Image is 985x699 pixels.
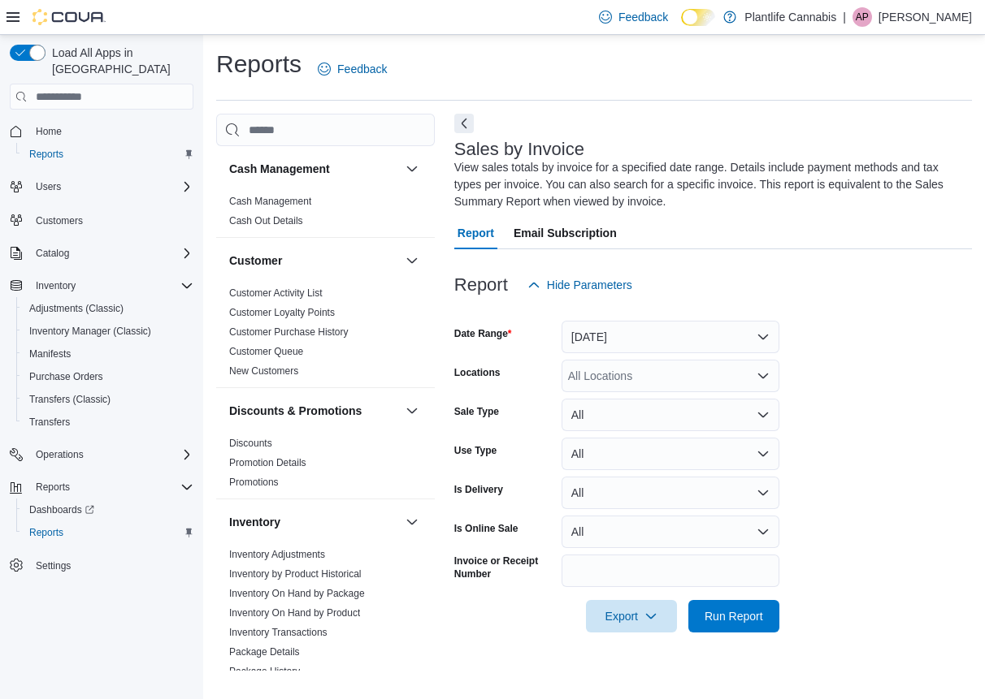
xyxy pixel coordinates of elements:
[23,523,193,542] span: Reports
[16,498,200,521] a: Dashboards
[681,9,715,26] input: Dark Mode
[16,320,200,343] button: Inventory Manager (Classic)
[229,252,399,269] button: Customer
[229,215,303,227] a: Cash Out Details
[16,143,200,166] button: Reports
[229,626,328,639] span: Inventory Transactions
[23,523,70,542] a: Reports
[229,666,300,677] a: Package History
[337,61,387,77] span: Feedback
[596,600,667,632] span: Export
[29,244,193,263] span: Catalog
[36,279,76,292] span: Inventory
[23,145,193,164] span: Reports
[229,587,365,600] span: Inventory On Hand by Package
[36,448,84,461] span: Operations
[23,367,110,386] a: Purchase Orders
[547,277,632,293] span: Hide Parameters
[681,26,682,27] span: Dark Mode
[36,180,61,193] span: Users
[229,645,300,658] span: Package Details
[454,275,508,295] h3: Report
[229,195,311,208] span: Cash Management
[3,476,200,498] button: Reports
[29,244,76,263] button: Catalog
[229,346,303,357] a: Customer Queue
[36,214,83,227] span: Customers
[454,405,499,418] label: Sale Type
[29,477,193,497] span: Reports
[229,477,279,488] a: Promotions
[29,370,103,383] span: Purchase Orders
[514,217,617,249] span: Email Subscription
[29,148,63,161] span: Reports
[229,476,279,489] span: Promotions
[757,369,770,382] button: Open list of options
[229,514,280,530] h3: Inventory
[229,438,272,449] a: Discounts
[29,416,70,429] span: Transfers
[33,9,106,25] img: Cova
[23,390,117,409] a: Transfers (Classic)
[229,287,323,299] a: Customer Activity List
[3,274,200,297] button: Inventory
[216,283,435,387] div: Customer
[688,600,779,632] button: Run Report
[454,483,503,496] label: Is Delivery
[36,247,69,260] span: Catalog
[843,7,846,27] p: |
[458,217,494,249] span: Report
[229,403,362,419] h3: Discounts & Promotions
[16,343,200,365] button: Manifests
[16,521,200,544] button: Reports
[29,445,90,464] button: Operations
[229,214,303,227] span: Cash Out Details
[229,627,328,638] a: Inventory Transactions
[229,457,306,468] a: Promotion Details
[853,7,872,27] div: Amanda Pickett
[454,114,474,133] button: Next
[216,434,435,498] div: Discounts & Promotions
[229,548,325,561] span: Inventory Adjustments
[29,276,82,296] button: Inventory
[229,306,335,319] span: Customer Loyalty Points
[229,326,349,338] a: Customer Purchase History
[23,412,76,432] a: Transfers
[29,177,193,196] span: Users
[229,403,399,419] button: Discounts & Promotions
[229,161,330,177] h3: Cash Management
[454,159,964,210] div: View sales totals by invoice for a specified date range. Details include payment methods and tax ...
[229,646,300,658] a: Package Details
[229,567,362,580] span: Inventory by Product Historical
[229,307,335,318] a: Customer Loyalty Points
[29,445,193,464] span: Operations
[29,211,89,231] a: Customers
[454,140,584,159] h3: Sales by Invoice
[29,276,193,296] span: Inventory
[29,555,193,576] span: Settings
[592,1,675,33] a: Feedback
[402,512,422,532] button: Inventory
[29,477,76,497] button: Reports
[229,514,399,530] button: Inventory
[229,549,325,560] a: Inventory Adjustments
[229,568,362,580] a: Inventory by Product Historical
[562,399,779,431] button: All
[454,554,555,580] label: Invoice or Receipt Number
[16,365,200,388] button: Purchase Orders
[229,665,300,678] span: Package History
[562,321,779,353] button: [DATE]
[29,393,111,406] span: Transfers (Classic)
[23,145,70,164] a: Reports
[23,344,193,364] span: Manifests
[618,9,668,25] span: Feedback
[229,252,282,269] h3: Customer
[216,192,435,237] div: Cash Management
[23,390,193,409] span: Transfers (Classic)
[29,121,193,141] span: Home
[3,175,200,198] button: Users
[229,606,360,619] span: Inventory On Hand by Product
[23,299,193,318] span: Adjustments (Classic)
[29,503,94,516] span: Dashboards
[229,345,303,358] span: Customer Queue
